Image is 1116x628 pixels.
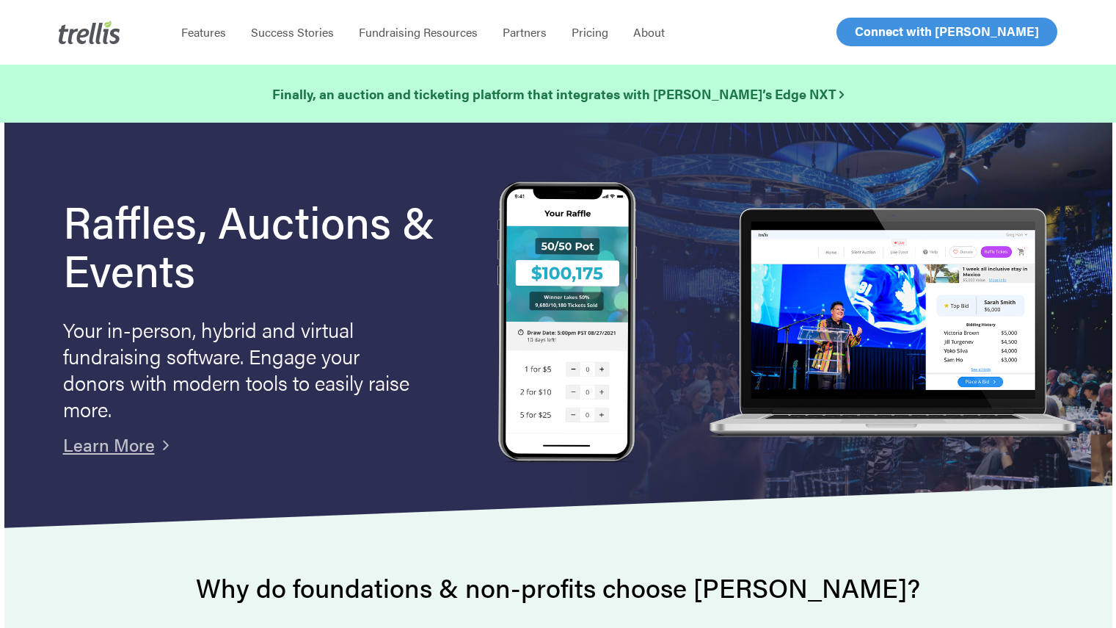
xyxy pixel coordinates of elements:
[63,432,155,457] a: Learn More
[346,25,490,40] a: Fundraising Resources
[251,24,334,40] span: Success Stories
[63,316,415,422] p: Your in-person, hybrid and virtual fundraising software. Engage your donors with modern tools to ...
[855,22,1039,40] span: Connect with [PERSON_NAME]
[836,18,1057,46] a: Connect with [PERSON_NAME]
[497,181,637,466] img: Trellis Raffles, Auctions and Event Fundraising
[272,84,844,103] strong: Finally, an auction and ticketing platform that integrates with [PERSON_NAME]’s Edge NXT
[633,24,665,40] span: About
[272,84,844,104] a: Finally, an auction and ticketing platform that integrates with [PERSON_NAME]’s Edge NXT
[503,24,547,40] span: Partners
[63,196,453,293] h1: Raffles, Auctions & Events
[63,573,1054,602] h2: Why do foundations & non-profits choose [PERSON_NAME]?
[559,25,621,40] a: Pricing
[181,24,226,40] span: Features
[359,24,478,40] span: Fundraising Resources
[621,25,677,40] a: About
[238,25,346,40] a: Success Stories
[169,25,238,40] a: Features
[490,25,559,40] a: Partners
[59,21,120,44] img: Trellis
[701,208,1083,438] img: rafflelaptop_mac_optim.png
[572,24,608,40] span: Pricing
